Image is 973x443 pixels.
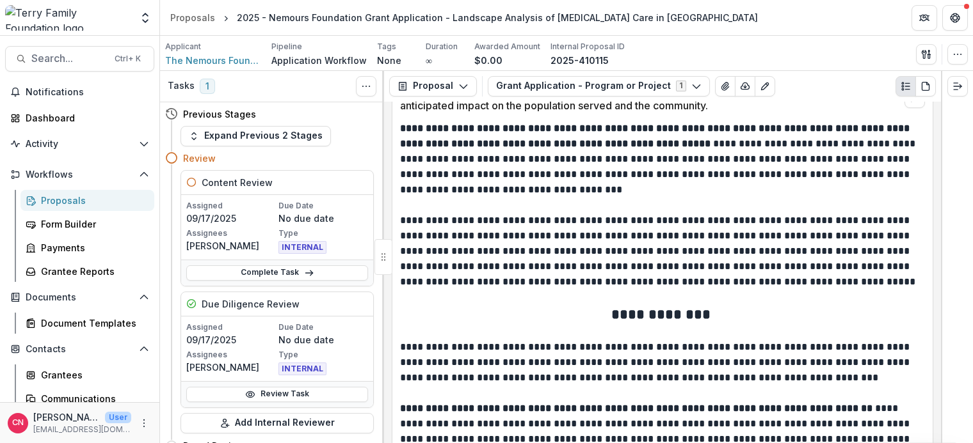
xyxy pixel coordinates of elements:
span: 1 [200,79,215,94]
p: 09/17/2025 [186,212,276,225]
button: Open Contacts [5,339,154,359]
button: Proposal [389,76,477,97]
a: Dashboard [5,107,154,128]
button: Open Workflows [5,164,154,185]
p: Applicant [165,41,201,52]
p: 2025-410115 [551,54,609,67]
button: Plaintext view [896,76,916,97]
button: Open Documents [5,287,154,307]
button: Notifications [5,82,154,102]
button: Expand Previous 2 Stages [181,126,331,146]
p: [PERSON_NAME] [186,361,276,374]
div: Carol Nieves [12,419,24,427]
a: Review Task [186,387,368,402]
span: Search... [31,52,107,65]
p: Assigned [186,322,276,333]
div: Form Builder [41,217,144,231]
h5: Content Review [202,176,273,189]
div: Dashboard [26,111,144,125]
button: Add Internal Reviewer [181,413,374,433]
div: Payments [41,241,144,254]
p: [PERSON_NAME] [186,239,276,253]
div: Proposals [170,11,215,24]
p: [EMAIL_ADDRESS][DOMAIN_NAME] [33,424,131,435]
p: Tags [377,41,396,52]
div: Document Templates [41,316,144,330]
button: Partners [912,5,937,31]
p: Assigned [186,200,276,212]
p: $0.00 [474,54,503,67]
p: [PERSON_NAME] [33,410,100,424]
p: Pipeline [271,41,302,52]
span: Notifications [26,87,149,98]
p: Due Date [278,200,368,212]
button: Expand right [947,76,968,97]
span: Activity [26,139,134,150]
h4: Review [183,152,216,165]
p: User [105,412,131,423]
button: Edit as form [755,76,775,97]
p: Duration [426,41,458,52]
button: Toggle View Cancelled Tasks [356,76,376,97]
a: Proposals [20,190,154,211]
p: None [377,54,401,67]
div: Communications [41,392,144,405]
p: Type [278,228,368,239]
a: Grantees [20,364,154,385]
div: Grantees [41,368,144,382]
p: 09/17/2025 [186,333,276,346]
p: Assignees [186,349,276,361]
span: Contacts [26,344,134,355]
a: Payments [20,237,154,258]
button: Grant Application - Program or Project1 [488,76,710,97]
img: Terry Family Foundation logo [5,5,131,31]
a: Communications [20,388,154,409]
p: Internal Proposal ID [551,41,625,52]
button: Search... [5,46,154,72]
p: Type [278,349,368,361]
button: Open Activity [5,134,154,154]
a: Proposals [165,8,220,27]
span: INTERNAL [278,241,326,254]
a: Document Templates [20,313,154,334]
div: Proposals [41,194,144,207]
p: Assignees [186,228,276,239]
h4: Previous Stages [183,107,256,121]
button: More [136,416,152,431]
a: The Nemours Foundation [165,54,261,67]
span: Documents [26,292,134,303]
a: Form Builder [20,214,154,235]
nav: breadcrumb [165,8,763,27]
p: Due Date [278,322,368,333]
p: Application Workflow [271,54,367,67]
p: ∞ [426,54,432,67]
span: INTERNAL [278,362,326,375]
div: 2025 - Nemours Foundation Grant Application - Landscape Analysis of [MEDICAL_DATA] Care in [GEOGR... [237,11,758,24]
button: View Attached Files [715,76,736,97]
p: No due date [278,212,368,225]
span: Workflows [26,169,134,180]
h3: Tasks [168,81,195,91]
a: Grantee Reports [20,261,154,282]
div: Ctrl + K [112,52,143,66]
div: Grantee Reports [41,265,144,278]
p: No due date [278,333,368,346]
p: Awarded Amount [474,41,540,52]
button: Get Help [942,5,968,31]
button: PDF view [915,76,936,97]
h5: Due Diligence Review [202,297,300,311]
button: Open entity switcher [136,5,154,31]
a: Complete Task [186,265,368,281]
